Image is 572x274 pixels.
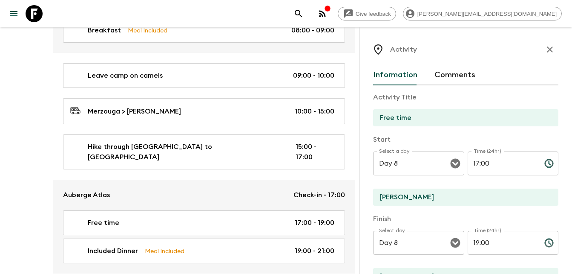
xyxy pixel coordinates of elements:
span: [PERSON_NAME][EMAIL_ADDRESS][DOMAIN_NAME] [413,11,561,17]
p: 17:00 - 19:00 [295,218,334,228]
p: Included Dinner [88,246,138,256]
p: Start [373,134,558,145]
input: Start Location [373,189,552,206]
button: Information [373,65,417,85]
p: Activity Title [373,92,558,102]
p: Activity [390,44,417,55]
p: 10:00 - 15:00 [295,106,334,117]
a: Leave camp on camels09:00 - 10:00 [63,63,345,88]
p: 09:00 - 10:00 [293,70,334,81]
p: Hike through [GEOGRAPHIC_DATA] to [GEOGRAPHIC_DATA] [88,142,282,162]
a: Merzouga > [PERSON_NAME]10:00 - 15:00 [63,98,345,124]
p: Leave camp on camels [88,70,163,81]
a: Hike through [GEOGRAPHIC_DATA] to [GEOGRAPHIC_DATA]15:00 - 17:00 [63,134,345,169]
a: Free time17:00 - 19:00 [63,210,345,235]
p: Meal Included [128,26,167,35]
button: Choose time, selected time is 5:00 PM [540,155,558,172]
p: 15:00 - 17:00 [296,142,334,162]
p: Meal Included [145,246,184,256]
p: Auberge Atlas [63,190,110,200]
input: hh:mm [468,231,538,255]
p: Merzouga > [PERSON_NAME] [88,106,181,117]
label: Select day [379,227,405,234]
input: E.g Hozuagawa boat tour [373,109,552,126]
a: Included DinnerMeal Included19:00 - 21:00 [63,239,345,263]
button: Open [449,237,461,249]
a: Give feedback [338,7,396,20]
button: Comments [434,65,475,85]
button: menu [5,5,22,22]
p: 08:00 - 09:00 [291,25,334,35]
p: Free time [88,218,119,228]
p: Check-in - 17:00 [293,190,345,200]
button: Choose time, selected time is 7:00 PM [540,234,558,251]
a: Auberge AtlasCheck-in - 17:00 [53,180,355,210]
label: Select a day [379,148,409,155]
a: BreakfastMeal Included08:00 - 09:00 [63,18,345,43]
label: Time (24hr) [474,227,501,234]
span: Give feedback [351,11,396,17]
input: hh:mm [468,152,538,175]
p: 19:00 - 21:00 [295,246,334,256]
label: Time (24hr) [474,148,501,155]
button: search adventures [290,5,307,22]
button: Open [449,157,461,169]
div: [PERSON_NAME][EMAIL_ADDRESS][DOMAIN_NAME] [403,7,562,20]
p: Breakfast [88,25,121,35]
p: Finish [373,214,558,224]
